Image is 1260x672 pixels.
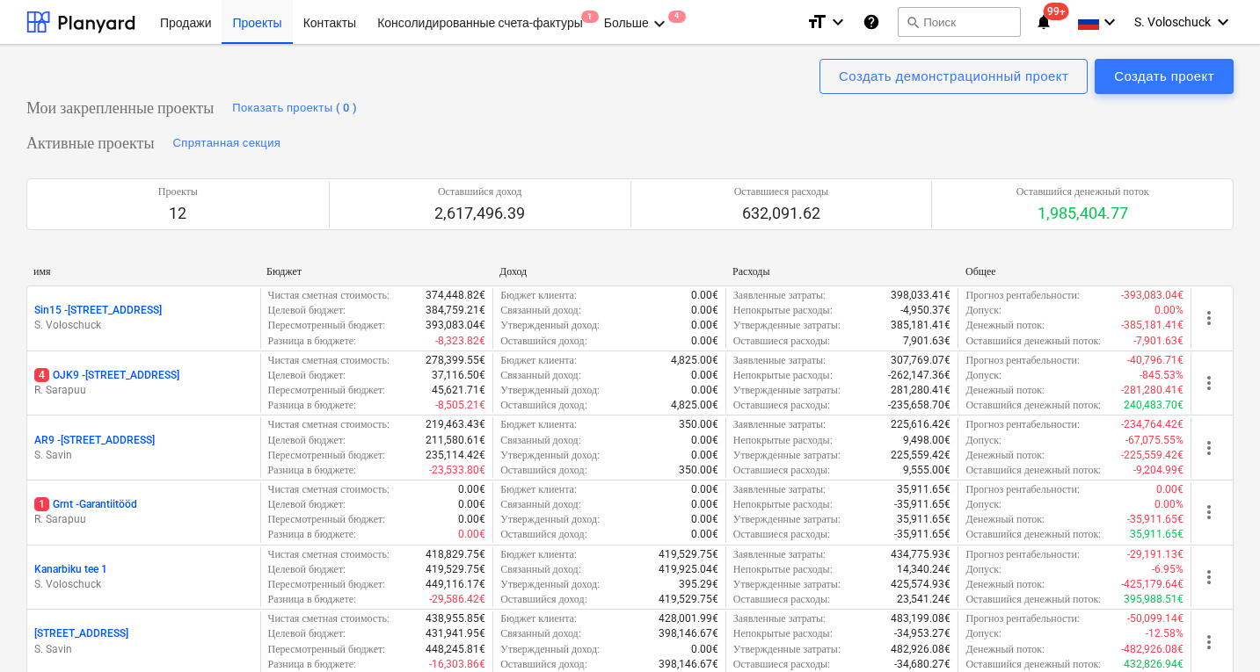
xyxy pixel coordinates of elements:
p: 2,617,496.39 [434,203,525,224]
p: Kanarbiku tee 1 [34,562,107,577]
p: 35,911.65€ [897,512,950,527]
p: Допуск : [965,497,1001,512]
p: 281,280.41€ [891,383,950,398]
p: Связанный доход : [500,497,581,512]
p: -34,953.27€ [894,626,950,641]
p: Денежный поток : [965,642,1045,657]
p: Утвержденные затраты : [733,512,841,527]
p: Чистая сметная стоимость : [268,611,390,626]
button: Поиск [898,7,1021,37]
p: -34,680.27€ [894,657,950,672]
p: -482,926.08€ [1121,642,1184,657]
p: 307,769.07€ [891,353,950,368]
p: Пересмотренный бюджет : [268,448,386,463]
p: Оставшийся денежный поток : [965,334,1101,349]
p: Денежный поток : [965,512,1045,527]
div: Спрятанная секция [173,134,281,154]
p: 632,091.62 [734,203,828,224]
p: 0.00€ [691,288,718,303]
p: 7,901.63€ [903,334,950,349]
p: 9,555.00€ [903,463,950,478]
button: Показать проекты ( 0 ) [228,94,361,122]
p: -262,147.36€ [888,368,950,383]
p: 0.00€ [691,303,718,318]
p: 0.00€ [691,383,718,398]
p: Проекты [158,184,198,199]
p: Заявленные затраты : [733,288,826,303]
p: 0.00€ [458,497,485,512]
div: 1Grnt -GarantiitöödR. Sarapuu [34,497,253,527]
p: Допуск : [965,562,1001,577]
p: Связанный доход : [500,303,581,318]
span: more_vert [1198,307,1220,329]
p: Связанный доход : [500,626,581,641]
p: 35,911.65€ [897,482,950,497]
p: Допуск : [965,303,1001,318]
p: 9,498.00€ [903,433,950,448]
p: Бюджет клиента : [500,288,577,303]
div: Доход [499,265,718,278]
p: Чистая сметная стоимость : [268,353,390,368]
p: -35,911.65€ [1127,512,1184,527]
p: 278,399.55€ [426,353,485,368]
p: Оставшийся денежный поток [1016,184,1149,199]
p: Разница в бюджете : [268,398,357,413]
p: 418,829.75€ [426,547,485,562]
p: Заявленные затраты : [733,547,826,562]
p: Непокрытые расходы : [733,368,833,383]
p: Прогноз рентабельности : [965,547,1080,562]
p: 398,146.67€ [659,626,718,641]
p: 432,826.94€ [1124,657,1184,672]
p: Бюджет клиента : [500,353,577,368]
span: 4 [34,368,49,382]
p: Чистая сметная стоимость : [268,482,390,497]
i: notifications [1035,11,1052,33]
div: Расходы [732,265,951,278]
p: Оставшиеся расходы : [733,657,830,672]
p: 0.00€ [691,527,718,542]
p: R. Sarapuu [34,383,253,398]
p: Связанный доход : [500,562,581,577]
p: 37,116.50€ [432,368,485,383]
p: Непокрытые расходы : [733,433,833,448]
p: 419,529.75€ [426,562,485,577]
p: Разница в бюджете : [268,334,357,349]
div: имя [33,265,252,278]
p: Активные проекты [26,133,155,154]
p: 225,616.42€ [891,417,950,432]
div: Показать проекты ( 0 ) [232,98,357,119]
p: Grnt - Garantiitööd [34,497,137,512]
p: Непокрытые расходы : [733,497,833,512]
p: Прогноз рентабельности : [965,288,1080,303]
p: Разница в бюджете : [268,463,357,478]
p: Пересмотренный бюджет : [268,512,386,527]
p: 0.00€ [691,642,718,657]
p: Чистая сметная стоимость : [268,288,390,303]
p: 438,955.85€ [426,611,485,626]
p: -12.58% [1146,626,1184,641]
p: 425,574.93€ [891,577,950,592]
p: Заявленные затраты : [733,482,826,497]
p: 419,925.04€ [659,562,718,577]
p: Денежный поток : [965,577,1045,592]
p: Целевой бюджет : [268,626,346,641]
p: 4,825.00€ [671,398,718,413]
p: 434,775.93€ [891,547,950,562]
p: 1,985,404.77 [1016,203,1149,224]
p: Утвержденный доход : [500,642,600,657]
p: 0.00€ [691,318,718,333]
p: -8,505.21€ [435,398,485,413]
p: Непокрытые расходы : [733,626,833,641]
p: Чистая сметная стоимость : [268,547,390,562]
p: -67,075.55% [1125,433,1184,448]
p: Заявленные затраты : [733,611,826,626]
p: Утвержденные затраты : [733,448,841,463]
span: 1 [34,497,49,511]
p: Заявленные затраты : [733,353,826,368]
span: 4 [668,11,686,23]
p: 0.00€ [691,433,718,448]
p: Допуск : [965,626,1001,641]
span: 1 [581,11,599,23]
p: 240,483.70€ [1124,398,1184,413]
p: Утвержденные затраты : [733,383,841,398]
